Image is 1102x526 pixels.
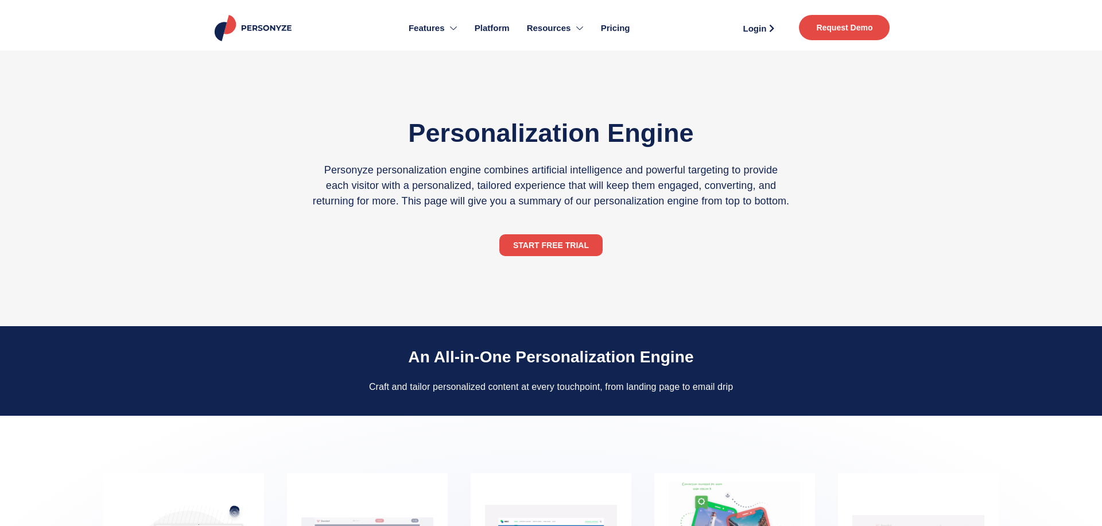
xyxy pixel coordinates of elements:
[499,234,603,256] a: START FREE TRIAL
[312,163,790,209] p: Personyze personalization engine combines artificial intelligence and powerful targeting to provi...
[400,6,466,51] a: Features
[601,22,630,35] span: Pricing
[816,24,872,32] span: Request Demo
[475,22,510,35] span: Platform
[518,6,592,51] a: Resources
[235,349,867,365] h3: An All-in-One Personalization Engine
[409,22,445,35] span: Features
[235,381,867,392] h6: Craft and tailor personalized content at every touchpoint, from landing page to email drip
[466,6,518,51] a: Platform
[592,6,639,51] a: Pricing
[743,24,767,33] span: Login
[212,15,297,41] img: Personyze logo
[799,15,890,40] a: Request Demo
[513,241,589,249] span: START FREE TRIAL
[527,22,571,35] span: Resources
[730,20,787,37] a: Login
[312,115,790,151] h1: Personalization Engine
